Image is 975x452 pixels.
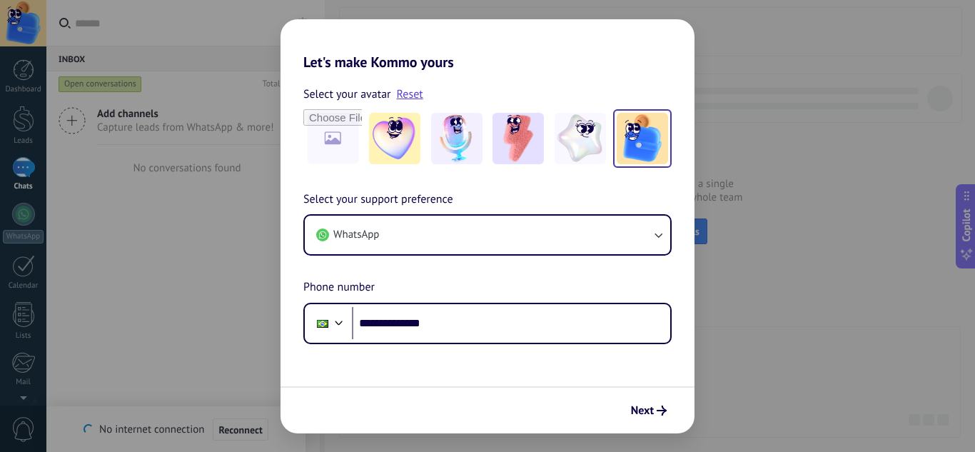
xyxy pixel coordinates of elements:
[309,308,336,338] div: Brazil: + 55
[617,113,668,164] img: -5.jpeg
[303,278,375,297] span: Phone number
[305,216,670,254] button: WhatsApp
[333,228,379,242] span: WhatsApp
[555,113,606,164] img: -4.jpeg
[303,191,453,209] span: Select your support preference
[369,113,420,164] img: -1.jpeg
[631,406,654,416] span: Next
[492,113,544,164] img: -3.jpeg
[625,398,673,423] button: Next
[281,19,694,71] h2: Let's make Kommo yours
[431,113,483,164] img: -2.jpeg
[303,85,391,104] span: Select your avatar
[397,87,423,101] a: Reset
